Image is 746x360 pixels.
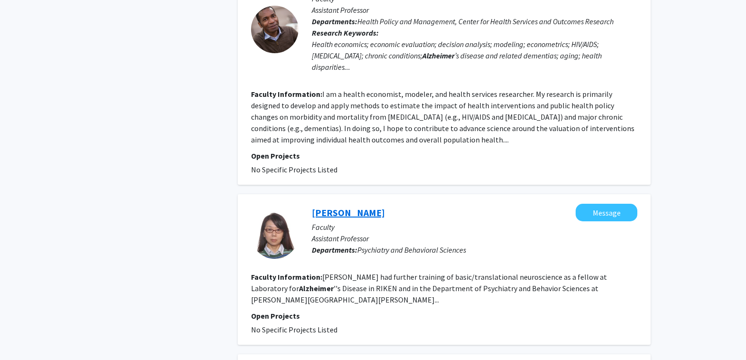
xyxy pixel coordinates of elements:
span: No Specific Projects Listed [251,325,337,334]
span: No Specific Projects Listed [251,165,337,174]
b: Departments: [312,17,357,26]
b: Faculty Information: [251,89,322,99]
p: Faculty [312,221,637,233]
p: Open Projects [251,150,637,161]
b: Alzheimer [299,284,334,293]
b: Departments: [312,245,357,255]
span: Health Policy and Management, Center for Health Services and Outcomes Research [357,17,614,26]
p: Assistant Professor [312,233,637,244]
b: Faculty Information: [251,272,322,282]
span: Psychiatry and Behavioral Sciences [357,245,466,255]
fg-read-more: [PERSON_NAME] had further training of basic/translational neuroscience as a fellow at Laboratory ... [251,272,607,304]
fg-read-more: I am a health economist, modeler, and health services researcher. My research is primarily design... [251,89,634,144]
b: Alzheimer [422,51,455,60]
button: Message Koko Ishizuka [576,204,637,221]
div: Health economics; economic evaluation; decision analysis; modeling; econometrics; HIV/AIDS; [MEDI... [312,38,637,73]
p: Assistant Professor [312,4,637,16]
b: Research Keywords: [312,28,379,38]
a: [PERSON_NAME] [312,207,385,218]
p: Open Projects [251,310,637,322]
iframe: Chat [7,317,40,353]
